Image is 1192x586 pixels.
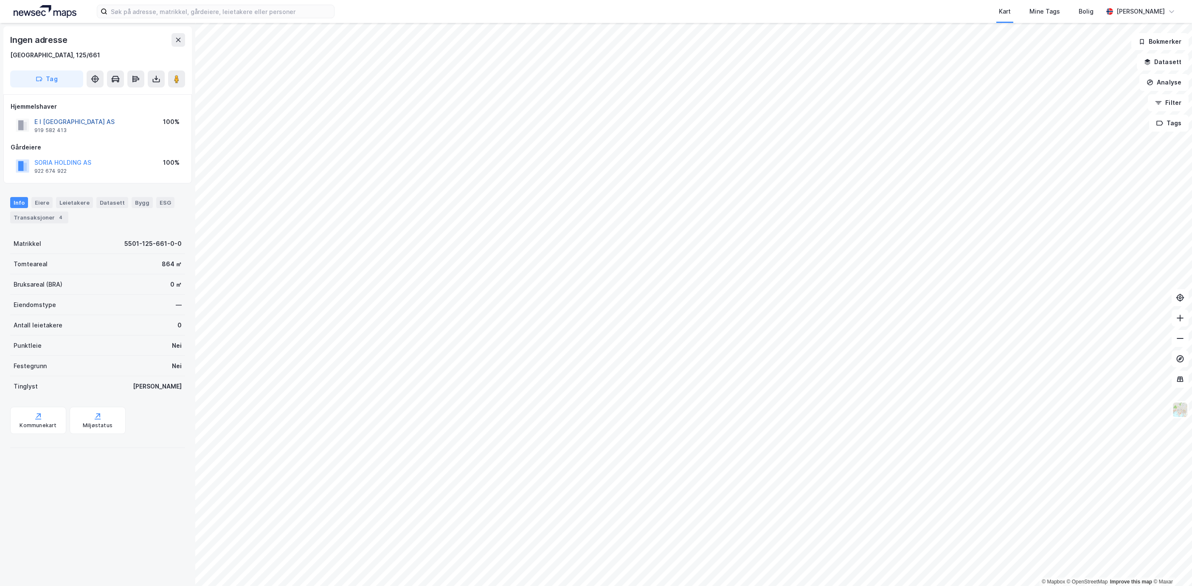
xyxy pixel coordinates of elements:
input: Søk på adresse, matrikkel, gårdeiere, leietakere eller personer [107,5,334,18]
div: 0 [177,320,182,330]
iframe: Chat Widget [1150,545,1192,586]
div: 100% [163,158,180,168]
div: — [176,300,182,310]
div: Kommunekart [20,422,56,429]
div: [PERSON_NAME] [133,381,182,392]
div: Mine Tags [1029,6,1060,17]
a: OpenStreetMap [1067,579,1108,585]
div: Bolig [1079,6,1094,17]
a: Mapbox [1042,579,1065,585]
button: Analyse [1139,74,1189,91]
button: Datasett [1137,54,1189,70]
div: 0 ㎡ [170,279,182,290]
img: Z [1172,402,1188,418]
div: Bygg [132,197,153,208]
div: Transaksjoner [10,211,68,223]
div: Ingen adresse [10,33,69,47]
div: Kontrollprogram for chat [1150,545,1192,586]
button: Bokmerker [1131,33,1189,50]
div: Miljøstatus [83,422,112,429]
div: Nei [172,361,182,371]
div: Kart [999,6,1011,17]
div: Datasett [96,197,128,208]
div: [GEOGRAPHIC_DATA], 125/661 [10,50,100,60]
button: Filter [1148,94,1189,111]
div: Gårdeiere [11,142,185,152]
div: Hjemmelshaver [11,101,185,112]
a: Improve this map [1110,579,1152,585]
div: Eiendomstype [14,300,56,310]
div: Festegrunn [14,361,47,371]
div: 919 582 413 [34,127,67,134]
div: Nei [172,341,182,351]
button: Tags [1149,115,1189,132]
div: Antall leietakere [14,320,62,330]
div: Punktleie [14,341,42,351]
div: ESG [156,197,174,208]
div: Eiere [31,197,53,208]
div: Matrikkel [14,239,41,249]
div: 922 674 922 [34,168,67,175]
div: 5501-125-661-0-0 [124,239,182,249]
div: Tomteareal [14,259,48,269]
div: [PERSON_NAME] [1116,6,1165,17]
div: 100% [163,117,180,127]
div: Tinglyst [14,381,38,392]
div: 4 [56,213,65,222]
img: logo.a4113a55bc3d86da70a041830d287a7e.svg [14,5,76,18]
div: Leietakere [56,197,93,208]
div: Bruksareal (BRA) [14,279,62,290]
button: Tag [10,70,83,87]
div: 864 ㎡ [162,259,182,269]
div: Info [10,197,28,208]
